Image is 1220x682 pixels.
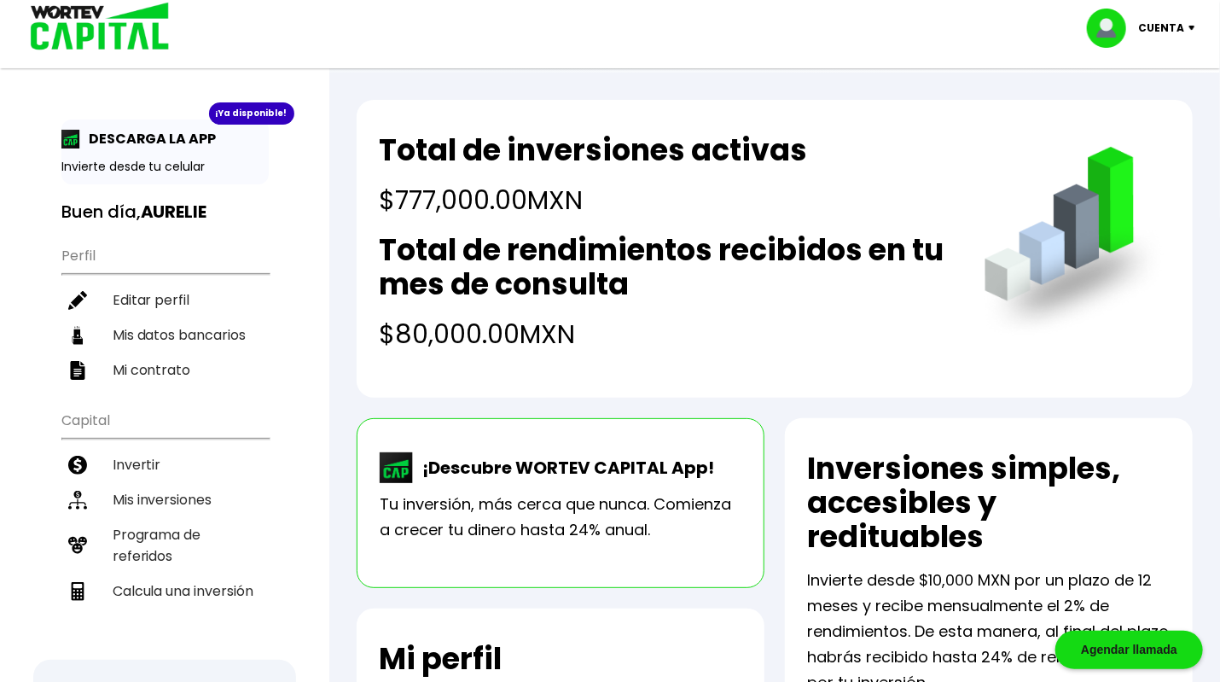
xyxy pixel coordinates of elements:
img: grafica.516fef24.png [977,147,1171,341]
img: icon-down [1184,26,1207,31]
h2: Mi perfil [379,642,502,676]
p: Cuenta [1138,15,1184,41]
h3: Buen día, [61,201,269,223]
img: datos-icon.10cf9172.svg [68,326,87,345]
ul: Perfil [61,236,269,388]
p: Invierte desde tu celular [61,158,269,176]
img: app-icon [61,130,80,149]
div: ¡Ya disponible! [209,102,294,125]
img: editar-icon.952d3147.svg [68,291,87,310]
img: calculadora-icon.17d418c4.svg [68,582,87,601]
a: Invertir [61,447,269,482]
p: ¡Descubre WORTEV CAPITAL App! [414,455,714,481]
div: Agendar llamada [1055,631,1203,669]
h4: $80,000.00 MXN [379,315,950,353]
h2: Total de inversiones activas [379,133,807,167]
h2: Total de rendimientos recibidos en tu mes de consulta [379,233,950,301]
a: Programa de referidos [61,517,269,574]
a: Mi contrato [61,353,269,388]
h4: $777,000.00 MXN [379,181,807,219]
a: Mis datos bancarios [61,318,269,353]
a: Mis inversiones [61,482,269,517]
a: Calcula una inversión [61,574,269,609]
img: wortev-capital-app-icon [380,452,414,483]
img: profile-image [1087,9,1138,48]
img: recomiendanos-icon.9b8e9327.svg [68,536,87,555]
p: Tu inversión, más cerca que nunca. Comienza a crecer tu dinero hasta 24% anual. [380,492,741,543]
b: AURELIE [141,200,207,224]
img: inversiones-icon.6695dc30.svg [68,491,87,510]
a: Editar perfil [61,283,269,318]
img: contrato-icon.f2db500c.svg [68,361,87,380]
p: DESCARGA LA APP [80,128,217,149]
h2: Inversiones simples, accesibles y redituables [807,452,1171,554]
ul: Capital [61,401,269,651]
img: invertir-icon.b3b967d7.svg [68,456,87,475]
